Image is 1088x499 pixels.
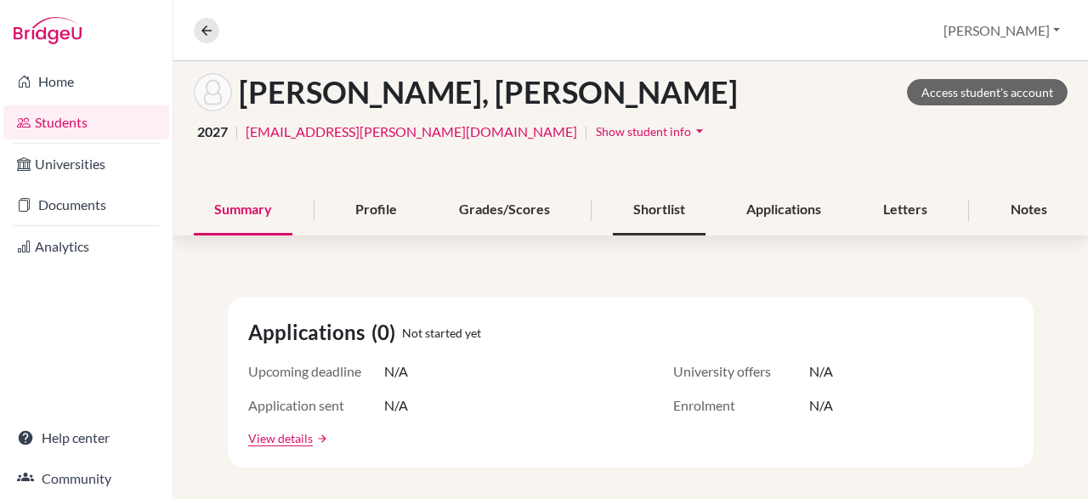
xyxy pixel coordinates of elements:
[673,395,809,416] span: Enrolment
[197,122,228,142] span: 2027
[246,122,577,142] a: [EMAIL_ADDRESS][PERSON_NAME][DOMAIN_NAME]
[402,324,481,342] span: Not started yet
[248,395,384,416] span: Application sent
[384,395,408,416] span: N/A
[809,395,833,416] span: N/A
[239,74,738,111] h1: [PERSON_NAME], [PERSON_NAME]
[726,185,841,235] div: Applications
[691,122,708,139] i: arrow_drop_down
[14,17,82,44] img: Bridge-U
[248,361,384,382] span: Upcoming deadline
[863,185,948,235] div: Letters
[194,73,232,111] img: Manix Fiifi Amoah-Awuah's avatar
[584,122,588,142] span: |
[235,122,239,142] span: |
[194,185,292,235] div: Summary
[3,421,169,455] a: Help center
[613,185,705,235] div: Shortlist
[3,462,169,496] a: Community
[809,361,833,382] span: N/A
[439,185,570,235] div: Grades/Scores
[313,433,328,445] a: arrow_forward
[3,65,169,99] a: Home
[673,361,809,382] span: University offers
[936,14,1068,47] button: [PERSON_NAME]
[595,118,709,145] button: Show student infoarrow_drop_down
[371,317,402,348] span: (0)
[248,317,371,348] span: Applications
[907,79,1068,105] a: Access student's account
[3,230,169,264] a: Analytics
[248,429,313,447] a: View details
[3,188,169,222] a: Documents
[384,361,408,382] span: N/A
[596,124,691,139] span: Show student info
[990,185,1068,235] div: Notes
[3,105,169,139] a: Students
[335,185,417,235] div: Profile
[3,147,169,181] a: Universities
